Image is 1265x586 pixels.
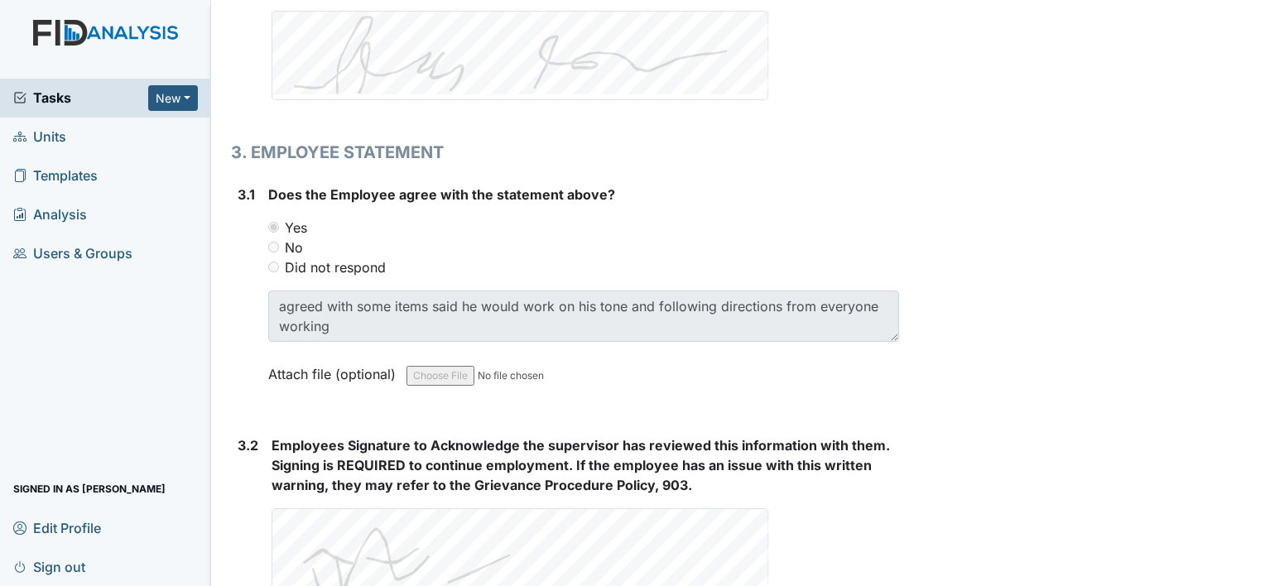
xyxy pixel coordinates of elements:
[13,202,87,228] span: Analysis
[268,262,279,272] input: Did not respond
[13,241,132,267] span: Users & Groups
[285,218,307,238] label: Yes
[148,85,198,111] button: New
[268,291,899,342] textarea: agreed with some items said he would work on his tone and following directions from everyone working
[238,435,258,455] label: 3.2
[268,186,615,203] span: Does the Employee agree with the statement above?
[285,257,386,277] label: Did not respond
[238,185,255,204] label: 3.1
[13,554,85,579] span: Sign out
[13,124,66,150] span: Units
[13,476,166,502] span: Signed in as [PERSON_NAME]
[268,222,279,233] input: Yes
[13,163,98,189] span: Templates
[268,355,402,384] label: Attach file (optional)
[231,140,899,165] h1: 3. EMPLOYEE STATEMENT
[268,242,279,252] input: No
[285,238,303,257] label: No
[13,88,148,108] a: Tasks
[13,515,101,540] span: Edit Profile
[272,437,890,493] span: Employees Signature to Acknowledge the supervisor has reviewed this information with them. Signin...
